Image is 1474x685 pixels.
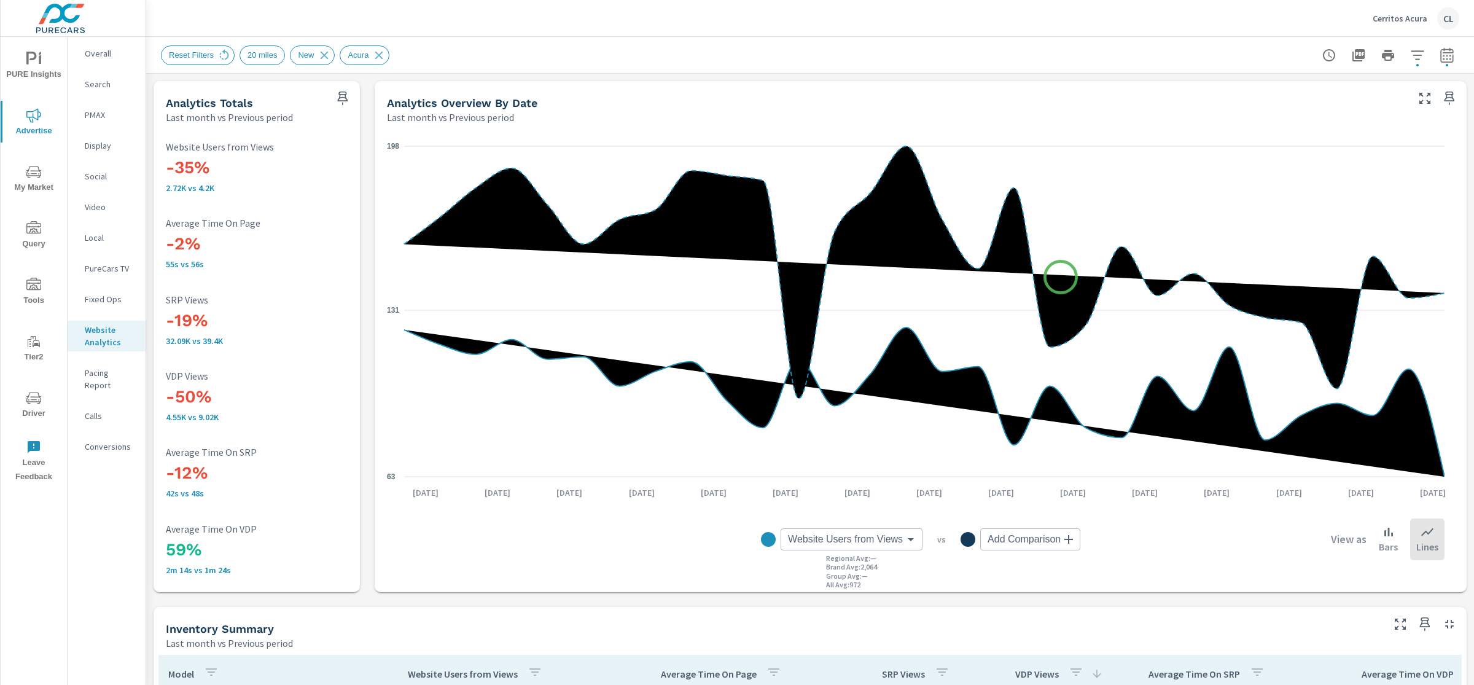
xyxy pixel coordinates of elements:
div: Reset Filters [161,45,235,65]
h3: 59% [166,539,348,560]
p: Regional Avg : — [826,554,876,563]
p: 42s vs 48s [166,488,348,498]
h3: -12% [166,463,348,483]
p: Local [85,232,136,244]
p: [DATE] [548,487,591,499]
div: Pacing Report [68,364,146,394]
p: Group Avg : — [826,572,868,581]
p: Model [168,668,194,680]
p: VDP Views [166,370,348,382]
div: PMAX [68,106,146,124]
p: vs [922,534,961,545]
p: Overall [85,47,136,60]
p: 4,550 vs 9,017 [166,412,348,422]
p: [DATE] [1195,487,1238,499]
p: VDP Views [1015,668,1059,680]
span: 20 miles [240,50,284,60]
p: [DATE] [1268,487,1311,499]
p: [DATE] [404,487,447,499]
text: 131 [387,306,399,315]
p: Bars [1379,539,1398,554]
p: 2m 14s vs 1m 24s [166,565,348,575]
p: [DATE] [1339,487,1382,499]
p: Average Time On Page [661,668,757,680]
p: Social [85,170,136,182]
p: Lines [1416,539,1438,554]
p: Average Time On VDP [1362,668,1454,680]
span: Query [4,221,63,251]
div: Overall [68,44,146,63]
span: Tools [4,278,63,308]
h3: -50% [166,386,348,407]
p: Display [85,139,136,152]
button: Minimize Widget [1440,614,1459,634]
p: Search [85,78,136,90]
div: Calls [68,407,146,425]
p: SRP Views [166,294,348,305]
h5: Inventory Summary [166,622,274,635]
p: PMAX [85,109,136,121]
h6: View as [1331,533,1367,546]
div: Acura [340,45,389,65]
div: Website Analytics [68,321,146,351]
p: PureCars TV [85,262,136,275]
text: 198 [387,142,399,151]
h5: Analytics Overview By Date [387,96,537,109]
p: Average Time On VDP [166,523,348,534]
p: Last month vs Previous period [387,110,514,125]
div: Display [68,136,146,155]
div: Social [68,167,146,186]
span: Acura [340,50,376,60]
p: Average Time On SRP [166,447,348,458]
h3: -2% [166,233,348,254]
p: [DATE] [1123,487,1166,499]
p: Brand Avg : 2,064 [826,563,877,571]
p: Website Analytics [85,324,136,348]
p: Average Time On SRP [1148,668,1240,680]
p: [DATE] [476,487,519,499]
h5: Analytics Totals [166,96,253,109]
div: Add Comparison [980,528,1080,550]
span: Add Comparison [988,533,1061,546]
span: My Market [4,165,63,195]
p: Average Time On Page [166,217,348,229]
p: [DATE] [1411,487,1454,499]
span: Save this to your personalized report [1440,88,1459,108]
button: "Export Report to PDF" [1346,43,1371,68]
p: Conversions [85,440,136,453]
p: [DATE] [620,487,663,499]
p: 55s vs 56s [166,259,348,269]
span: Tier2 [4,334,63,364]
p: 32,094 vs 39,402 [166,336,348,346]
div: Conversions [68,437,146,456]
div: Video [68,198,146,216]
text: 63 [387,472,396,481]
p: [DATE] [1051,487,1094,499]
p: SRP Views [882,668,925,680]
p: Last month vs Previous period [166,636,293,651]
p: Website Users from Views [408,668,518,680]
div: Local [68,229,146,247]
p: Website Users from Views [166,141,348,152]
p: All Avg : 972 [826,581,860,589]
h3: -35% [166,157,348,178]
span: Leave Feedback [4,440,63,484]
span: Advertise [4,108,63,138]
span: PURE Insights [4,52,63,82]
div: CL [1437,7,1459,29]
button: Select Date Range [1435,43,1459,68]
span: Save this to your personalized report [1415,614,1435,634]
span: Reset Filters [162,50,221,60]
p: [DATE] [836,487,879,499]
button: Apply Filters [1405,43,1430,68]
p: Fixed Ops [85,293,136,305]
div: Fixed Ops [68,290,146,308]
span: Driver [4,391,63,421]
div: Website Users from Views [781,528,922,550]
p: [DATE] [980,487,1023,499]
span: New [291,50,321,60]
p: [DATE] [764,487,807,499]
p: Pacing Report [85,367,136,391]
p: Last month vs Previous period [166,110,293,125]
p: Video [85,201,136,213]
